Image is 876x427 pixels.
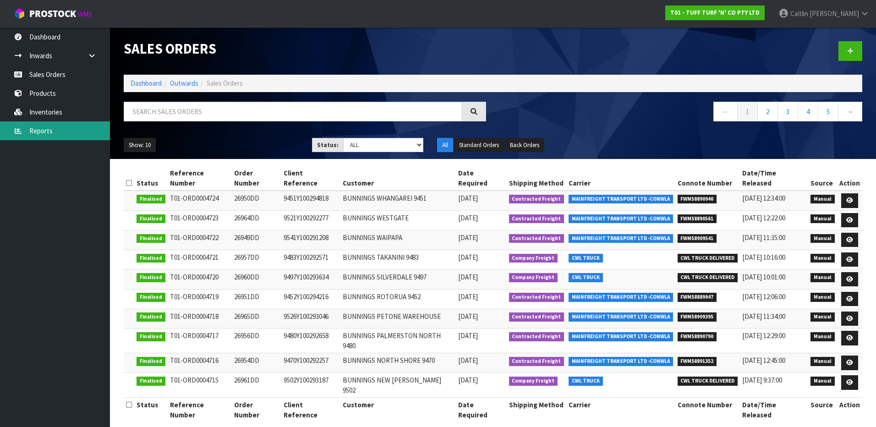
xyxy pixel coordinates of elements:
img: cube-alt.png [14,8,25,19]
span: Finalised [137,254,165,263]
th: Connote Number [675,398,740,422]
span: MAINFREIGHT TRANSPORT LTD -CONWLA [569,312,673,322]
span: FWM58909541 [678,234,717,243]
th: Shipping Method [507,398,567,422]
span: Sales Orders [207,79,243,88]
td: T01-ORD0004718 [168,309,232,328]
td: BUNNINGS NEW [PERSON_NAME] 9502 [340,373,456,398]
nav: Page navigation [500,102,862,124]
td: 9526Y100293046 [281,309,340,328]
th: Status [134,398,168,422]
a: 3 [777,102,798,121]
span: [DATE] 12:06:00 [742,292,785,301]
th: Source [808,166,837,191]
span: MAINFREIGHT TRANSPORT LTD -CONWLA [569,195,673,204]
td: T01-ORD0004722 [168,230,232,250]
strong: Status: [317,141,339,149]
span: [DATE] [458,253,478,262]
span: [DATE] 9:37:00 [742,376,782,384]
span: [DATE] [458,331,478,340]
td: 26954DD [232,353,281,373]
th: Date Required [456,398,506,422]
td: 26964DD [232,210,281,230]
td: BUNNINGS WESTGATE [340,210,456,230]
th: Date/Time Released [740,398,808,422]
span: CWL TRUCK [569,377,603,386]
td: BUNNINGS SILVERDALE 9497 [340,269,456,289]
td: BUNNINGS WHANGAREI 9451 [340,191,456,210]
span: [DATE] 11:34:00 [742,312,785,321]
span: Contracted Freight [509,195,564,204]
a: ← [713,102,738,121]
td: 9502Y100293187 [281,373,340,398]
span: MAINFREIGHT TRANSPORT LTD -CONWLA [569,293,673,302]
span: Company Freight [509,254,558,263]
span: FWM58891352 [678,357,717,366]
span: Contracted Freight [509,357,564,366]
span: FWM58890561 [678,214,717,224]
td: BUNNINGS NORTH SHORE 9470 [340,353,456,373]
span: CWL TRUCK DELIVERED [678,254,738,263]
th: Order Number [232,398,281,422]
span: Manual [810,234,835,243]
span: Contracted Freight [509,293,564,302]
span: Finalised [137,234,165,243]
span: Manual [810,214,835,224]
span: Finalised [137,195,165,204]
span: Manual [810,377,835,386]
span: Finalised [137,273,165,282]
span: Manual [810,273,835,282]
th: Source [808,398,837,422]
span: [DATE] 12:34:00 [742,194,785,203]
span: Manual [810,195,835,204]
small: WMS [78,10,92,19]
a: 5 [818,102,838,121]
th: Action [837,398,862,422]
td: 26961DD [232,373,281,398]
td: 26957DD [232,250,281,269]
td: 26956DD [232,328,281,353]
th: Date/Time Released [740,166,808,191]
span: [DATE] 10:16:00 [742,253,785,262]
th: Client Reference [281,166,340,191]
span: Contracted Freight [509,214,564,224]
button: Back Orders [505,138,544,153]
td: T01-ORD0004717 [168,328,232,353]
span: Finalised [137,377,165,386]
td: 9451Y100294818 [281,191,340,210]
td: 26949DD [232,230,281,250]
td: BUNNINGS PETONE WAREHOUSE [340,309,456,328]
span: MAINFREIGHT TRANSPORT LTD -CONWLA [569,332,673,341]
td: T01-ORD0004719 [168,289,232,309]
span: ProStock [29,8,76,20]
td: 26950DD [232,191,281,210]
td: T01-ORD0004723 [168,210,232,230]
span: [DATE] 12:45:00 [742,356,785,365]
span: Company Freight [509,377,558,386]
th: Shipping Method [507,166,567,191]
span: [DATE] [458,356,478,365]
td: 9497Y100293634 [281,269,340,289]
td: BUNNINGS PALMERSTON NORTH 9480 [340,328,456,353]
td: T01-ORD0004724 [168,191,232,210]
span: CWL TRUCK DELIVERED [678,273,738,282]
td: 9483Y100292571 [281,250,340,269]
span: Finalised [137,293,165,302]
td: 9521Y100292277 [281,210,340,230]
span: MAINFREIGHT TRANSPORT LTD -CONWLA [569,214,673,224]
span: Manual [810,357,835,366]
a: Dashboard [131,79,162,88]
td: T01-ORD0004721 [168,250,232,269]
th: Customer [340,398,456,422]
span: FWM58909395 [678,312,717,322]
span: [DATE] [458,312,478,321]
td: 26960DD [232,269,281,289]
th: Client Reference [281,398,340,422]
span: Company Freight [509,273,558,282]
td: BUNNINGS WAIPAPA [340,230,456,250]
input: Search sales orders [124,102,462,121]
span: Caitlin [790,9,808,18]
td: 9480Y100292658 [281,328,340,353]
a: 2 [757,102,778,121]
th: Action [837,166,862,191]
